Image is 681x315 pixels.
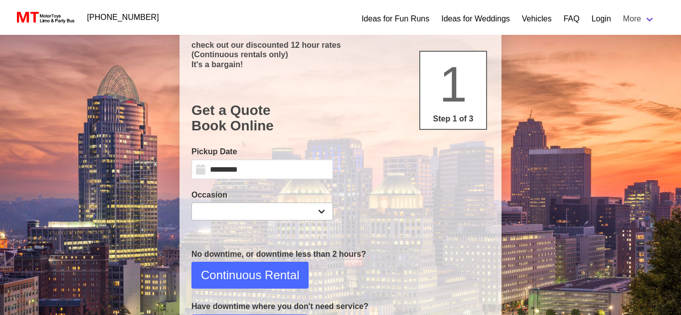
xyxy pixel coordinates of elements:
label: Occasion [191,189,333,201]
a: Ideas for Fun Runs [361,13,429,25]
a: Vehicles [522,13,552,25]
img: MotorToys Logo [14,10,75,24]
p: Have downtime where you don't need service? [191,301,490,313]
span: 1 [439,56,467,112]
p: No downtime, or downtime less than 2 hours? [191,248,490,260]
h1: Get a Quote Book Online [191,103,490,134]
span: Continuous Rental [201,266,299,284]
p: check out our discounted 12 hour rates [191,40,490,50]
button: Continuous Rental [191,262,309,289]
label: Pickup Date [191,146,333,158]
p: (Continuous rentals only) [191,50,490,59]
a: Ideas for Weddings [441,13,510,25]
a: Login [591,13,611,25]
a: FAQ [563,13,579,25]
p: Step 1 of 3 [424,113,482,125]
p: It's a bargain! [191,60,490,69]
a: [PHONE_NUMBER] [81,7,165,27]
a: More [617,9,661,29]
